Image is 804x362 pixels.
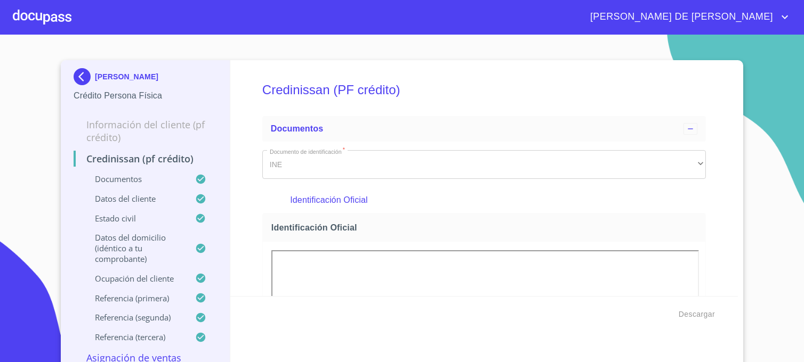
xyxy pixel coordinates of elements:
[74,89,217,102] p: Crédito Persona Física
[74,193,195,204] p: Datos del cliente
[74,68,95,85] img: Docupass spot blue
[74,68,217,89] div: [PERSON_NAME]
[95,72,158,81] p: [PERSON_NAME]
[679,308,715,321] span: Descargar
[74,152,217,165] p: Credinissan (PF crédito)
[262,68,706,112] h5: Credinissan (PF crédito)
[74,213,195,224] p: Estado Civil
[271,222,701,233] span: Identificación Oficial
[74,232,195,264] p: Datos del domicilio (idéntico a tu comprobante)
[582,9,791,26] button: account of current user
[674,305,719,324] button: Descargar
[74,332,195,342] p: Referencia (tercera)
[74,293,195,303] p: Referencia (primera)
[74,118,217,144] p: Información del cliente (PF crédito)
[74,273,195,284] p: Ocupación del Cliente
[582,9,778,26] span: [PERSON_NAME] DE [PERSON_NAME]
[74,174,195,184] p: Documentos
[262,150,706,179] div: INE
[271,124,323,133] span: Documentos
[262,116,706,142] div: Documentos
[74,312,195,323] p: Referencia (segunda)
[290,194,678,207] p: Identificación Oficial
